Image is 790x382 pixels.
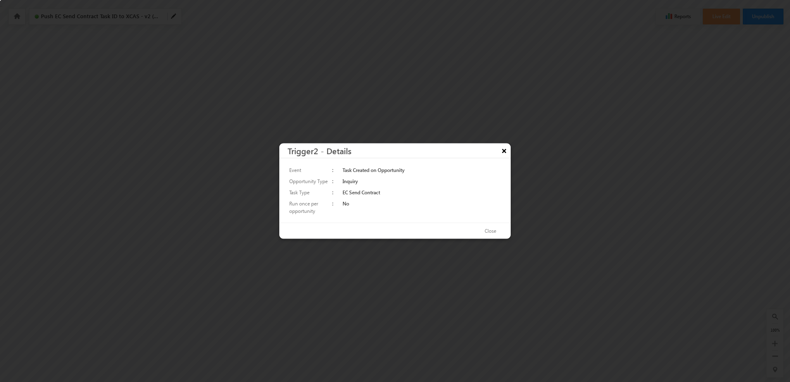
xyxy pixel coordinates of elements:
td: : [331,198,341,217]
td: Event [288,165,331,176]
td: EC Send Contract [341,187,502,198]
td: : [331,176,341,187]
h3: Trigger2 - Details [288,143,511,158]
td: Task Created on Opportunity [341,165,502,176]
td: : [331,165,341,176]
td: : [331,187,341,198]
td: No [341,198,502,217]
td: Task Type [288,187,331,198]
td: Inquiry [341,176,502,187]
button: × [497,143,511,158]
button: Close [476,225,504,237]
td: Opportunity Type [288,176,331,187]
td: Run once per opportunity [288,198,331,217]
